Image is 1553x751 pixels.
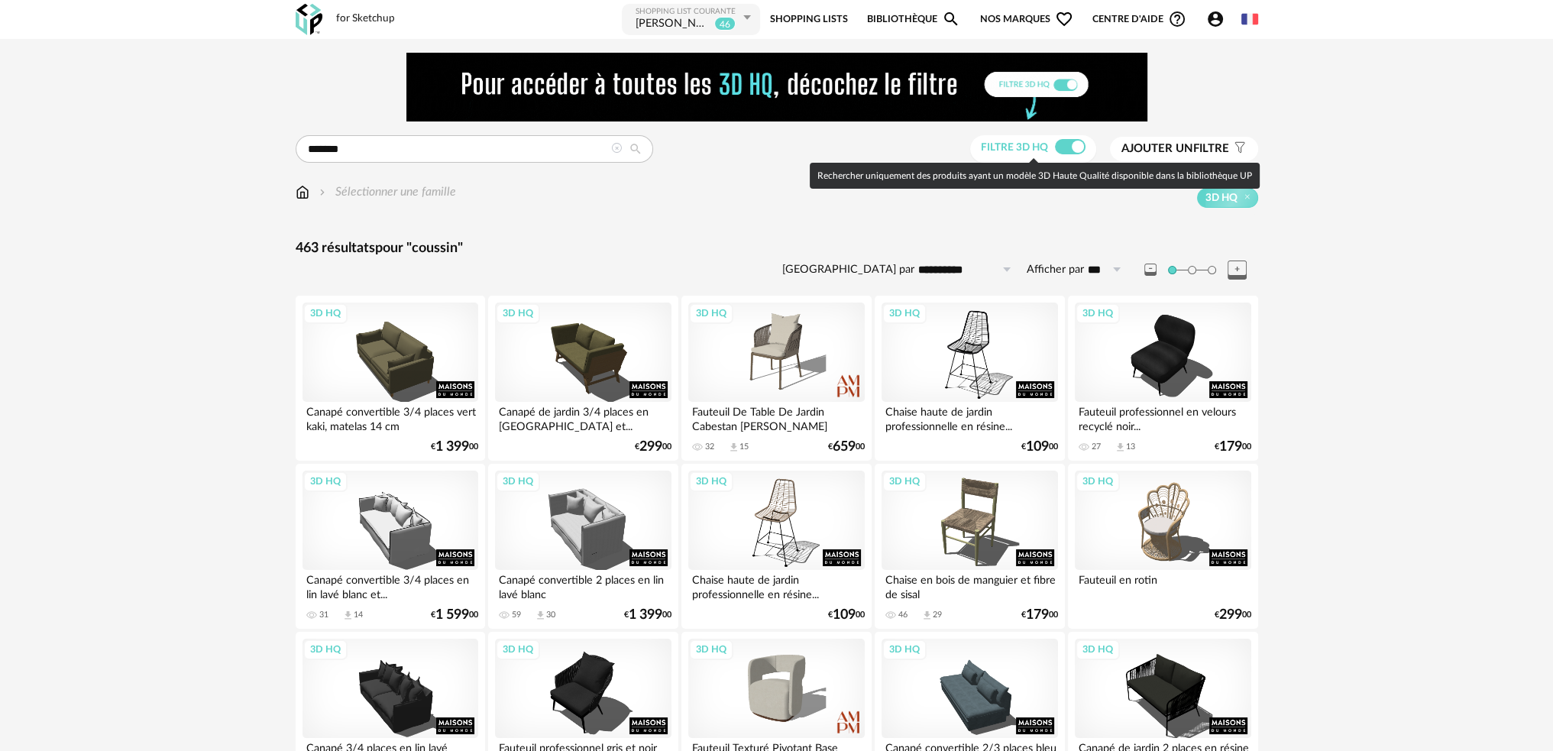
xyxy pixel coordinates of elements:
[882,303,927,323] div: 3D HQ
[1075,570,1250,600] div: Fauteuil en rotin
[833,610,856,620] span: 109
[431,442,478,452] div: € 00
[296,296,485,461] a: 3D HQ Canapé convertible 3/4 places vert kaki, matelas 14 cm €1 39900
[882,471,927,491] div: 3D HQ
[303,471,348,491] div: 3D HQ
[303,402,478,432] div: Canapé convertible 3/4 places vert kaki, matelas 14 cm
[336,12,395,26] div: for Sketchup
[739,442,749,452] div: 15
[1219,442,1242,452] span: 179
[681,296,871,461] a: 3D HQ Fauteuil De Table De Jardin Cabestan [PERSON_NAME] 32 Download icon 15 €65900
[512,610,521,620] div: 59
[714,17,736,31] sup: 46
[1215,610,1251,620] div: € 00
[1021,610,1058,620] div: € 00
[488,464,678,629] a: 3D HQ Canapé convertible 2 places en lin lavé blanc 59 Download icon 30 €1 39900
[636,17,711,32] div: FRETIER MELANIE
[1206,10,1225,28] span: Account Circle icon
[435,610,469,620] span: 1 599
[495,402,671,432] div: Canapé de jardin 3/4 places en [GEOGRAPHIC_DATA] et...
[303,639,348,659] div: 3D HQ
[319,610,328,620] div: 31
[1168,10,1186,28] span: Help Circle Outline icon
[296,240,1258,257] div: 463 résultats
[1076,639,1120,659] div: 3D HQ
[1121,141,1229,157] span: filtre
[1126,442,1135,452] div: 13
[496,303,540,323] div: 3D HQ
[705,442,714,452] div: 32
[875,296,1064,461] a: 3D HQ Chaise haute de jardin professionnelle en résine... €10900
[980,2,1073,37] span: Nos marques
[1055,10,1073,28] span: Heart Outline icon
[921,610,933,621] span: Download icon
[375,241,463,255] span: pour "coussin"
[828,610,865,620] div: € 00
[639,442,662,452] span: 299
[882,639,927,659] div: 3D HQ
[1026,442,1049,452] span: 109
[728,442,739,453] span: Download icon
[296,183,309,201] img: svg+xml;base64,PHN2ZyB3aWR0aD0iMTYiIGhlaWdodD0iMTciIHZpZXdCb3g9IjAgMCAxNiAxNyIgZmlsbD0ibm9uZSIgeG...
[1115,442,1126,453] span: Download icon
[431,610,478,620] div: € 00
[810,163,1260,189] div: Rechercher uniquement des produits ayant un modèle 3D Haute Qualité disponible dans la bibliothèq...
[635,442,671,452] div: € 00
[496,639,540,659] div: 3D HQ
[681,464,871,629] a: 3D HQ Chaise haute de jardin professionnelle en résine... €10900
[689,639,733,659] div: 3D HQ
[1026,610,1049,620] span: 179
[898,610,908,620] div: 46
[316,183,456,201] div: Sélectionner une famille
[629,610,662,620] span: 1 399
[782,263,914,277] label: [GEOGRAPHIC_DATA] par
[1205,191,1238,205] span: 3D HQ
[981,142,1048,153] span: Filtre 3D HQ
[354,610,363,620] div: 14
[488,296,678,461] a: 3D HQ Canapé de jardin 3/4 places en [GEOGRAPHIC_DATA] et... €29900
[1092,442,1101,452] div: 27
[435,442,469,452] span: 1 399
[1068,296,1257,461] a: 3D HQ Fauteuil professionnel en velours recyclé noir... 27 Download icon 13 €17900
[1206,10,1231,28] span: Account Circle icon
[933,610,942,620] div: 29
[942,10,960,28] span: Magnify icon
[1092,10,1186,28] span: Centre d'aideHelp Circle Outline icon
[1229,141,1247,157] span: Filter icon
[1075,402,1250,432] div: Fauteuil professionnel en velours recyclé noir...
[1110,137,1258,161] button: Ajouter unfiltre Filter icon
[1021,442,1058,452] div: € 00
[406,53,1147,121] img: FILTRE%20HQ%20NEW_V1%20(4).gif
[1076,303,1120,323] div: 3D HQ
[495,570,671,600] div: Canapé convertible 2 places en lin lavé blanc
[1068,464,1257,629] a: 3D HQ Fauteuil en rotin €29900
[316,183,328,201] img: svg+xml;base64,PHN2ZyB3aWR0aD0iMTYiIGhlaWdodD0iMTYiIHZpZXdCb3g9IjAgMCAxNiAxNiIgZmlsbD0ibm9uZSIgeG...
[882,570,1057,600] div: Chaise en bois de manguier et fibre de sisal
[342,610,354,621] span: Download icon
[1027,263,1084,277] label: Afficher par
[636,7,739,17] div: Shopping List courante
[1076,471,1120,491] div: 3D HQ
[1241,11,1258,28] img: fr
[867,2,960,37] a: BibliothèqueMagnify icon
[296,464,485,629] a: 3D HQ Canapé convertible 3/4 places en lin lavé blanc et... 31 Download icon 14 €1 59900
[624,610,671,620] div: € 00
[1219,610,1242,620] span: 299
[689,303,733,323] div: 3D HQ
[303,570,478,600] div: Canapé convertible 3/4 places en lin lavé blanc et...
[296,4,322,35] img: OXP
[875,464,1064,629] a: 3D HQ Chaise en bois de manguier et fibre de sisal 46 Download icon 29 €17900
[1121,143,1193,154] span: Ajouter un
[688,570,864,600] div: Chaise haute de jardin professionnelle en résine...
[303,303,348,323] div: 3D HQ
[689,471,733,491] div: 3D HQ
[496,471,540,491] div: 3D HQ
[833,442,856,452] span: 659
[770,2,848,37] a: Shopping Lists
[882,402,1057,432] div: Chaise haute de jardin professionnelle en résine...
[688,402,864,432] div: Fauteuil De Table De Jardin Cabestan [PERSON_NAME]
[535,610,546,621] span: Download icon
[828,442,865,452] div: € 00
[1215,442,1251,452] div: € 00
[546,610,555,620] div: 30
